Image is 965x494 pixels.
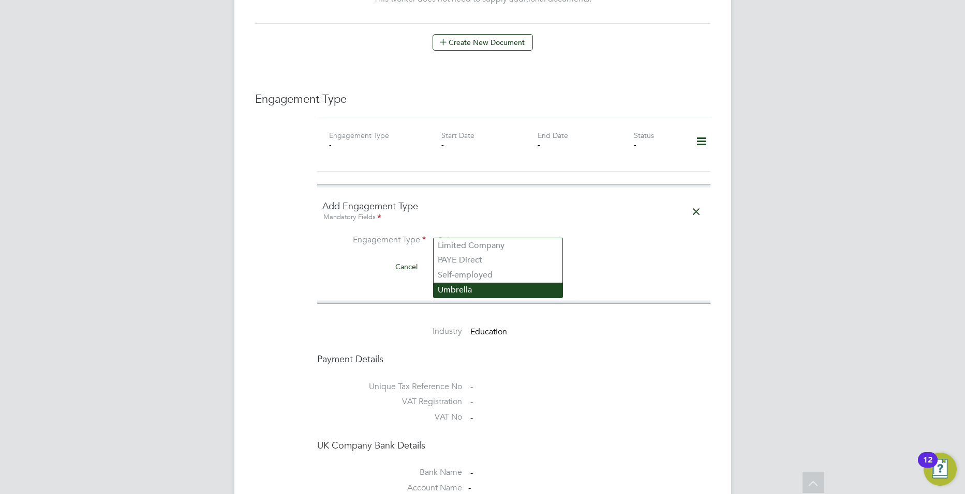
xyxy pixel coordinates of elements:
[923,460,932,473] div: 12
[634,140,682,149] div: -
[924,453,957,486] button: Open Resource Center, 12 new notifications
[434,283,562,298] li: Umbrella
[322,212,705,223] div: Mandatory Fields
[470,382,473,392] span: -
[468,483,567,493] div: -
[441,131,474,140] label: Start Date
[387,258,426,275] button: Cancel
[255,92,710,107] h3: Engagement Type
[329,140,425,149] div: -
[317,483,462,493] label: Account Name
[470,468,473,478] span: -
[538,131,568,140] label: End Date
[434,268,562,283] li: Self-employed
[433,34,533,51] button: Create New Document
[317,439,710,451] h4: UK Company Bank Details
[538,140,634,149] div: -
[322,200,705,223] h4: Add Engagement Type
[470,327,507,337] span: Education
[317,353,710,365] h4: Payment Details
[317,381,462,392] label: Unique Tax Reference No
[329,131,389,140] label: Engagement Type
[434,234,562,248] input: Select one
[317,467,462,478] label: Bank Name
[317,326,462,337] label: Industry
[470,397,473,408] span: -
[434,238,562,253] li: Limited Company
[322,235,426,245] label: Engagement Type
[470,412,473,423] span: -
[441,140,538,149] div: -
[634,131,654,140] label: Status
[317,396,462,407] label: VAT Registration
[434,253,562,268] li: PAYE Direct
[317,412,462,423] label: VAT No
